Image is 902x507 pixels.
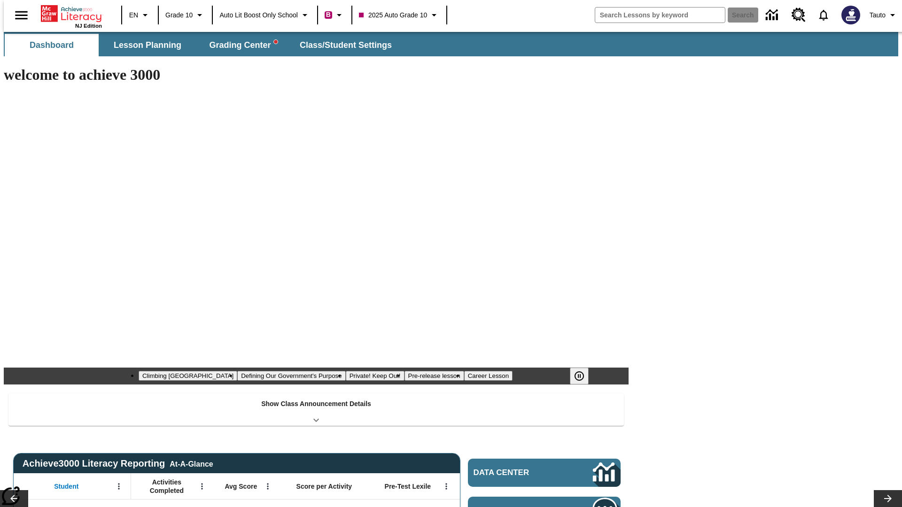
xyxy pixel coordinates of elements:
[219,10,298,20] span: Auto Lit Boost only School
[261,399,371,409] p: Show Class Announcement Details
[296,482,352,491] span: Score per Activity
[216,7,314,23] button: School: Auto Lit Boost only School, Select your school
[41,4,102,23] a: Home
[836,3,866,27] button: Select a new avatar
[165,10,193,20] span: Grade 10
[114,40,181,51] span: Lesson Planning
[139,371,237,381] button: Slide 1 Climbing Mount Tai
[274,40,278,44] svg: writing assistant alert
[4,66,629,84] h1: welcome to achieve 3000
[101,34,194,56] button: Lesson Planning
[112,479,126,493] button: Open Menu
[760,2,786,28] a: Data Center
[195,479,209,493] button: Open Menu
[570,368,589,384] button: Pause
[326,9,331,21] span: B
[162,7,209,23] button: Grade: Grade 10, Select a grade
[5,34,99,56] button: Dashboard
[129,10,138,20] span: EN
[866,7,902,23] button: Profile/Settings
[54,482,78,491] span: Student
[225,482,257,491] span: Avg Score
[23,458,213,469] span: Achieve3000 Literacy Reporting
[346,371,404,381] button: Slide 3 Private! Keep Out!
[874,490,902,507] button: Lesson carousel, Next
[8,393,624,426] div: Show Class Announcement Details
[439,479,453,493] button: Open Menu
[75,23,102,29] span: NJ Edition
[292,34,399,56] button: Class/Student Settings
[870,10,886,20] span: Tauto
[570,368,598,384] div: Pause
[811,3,836,27] a: Notifications
[359,10,427,20] span: 2025 Auto Grade 10
[196,34,290,56] button: Grading Center
[8,1,35,29] button: Open side menu
[468,459,621,487] a: Data Center
[841,6,860,24] img: Avatar
[385,482,431,491] span: Pre-Test Lexile
[786,2,811,28] a: Resource Center, Will open in new tab
[261,479,275,493] button: Open Menu
[4,34,400,56] div: SubNavbar
[237,371,345,381] button: Slide 2 Defining Our Government's Purpose
[41,3,102,29] div: Home
[355,7,443,23] button: Class: 2025 Auto Grade 10, Select your class
[464,371,513,381] button: Slide 5 Career Lesson
[125,7,155,23] button: Language: EN, Select a language
[136,478,198,495] span: Activities Completed
[474,468,561,477] span: Data Center
[404,371,464,381] button: Slide 4 Pre-release lesson
[4,32,898,56] div: SubNavbar
[300,40,392,51] span: Class/Student Settings
[30,40,74,51] span: Dashboard
[209,40,277,51] span: Grading Center
[595,8,725,23] input: search field
[321,7,349,23] button: Boost Class color is violet red. Change class color
[170,458,213,469] div: At-A-Glance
